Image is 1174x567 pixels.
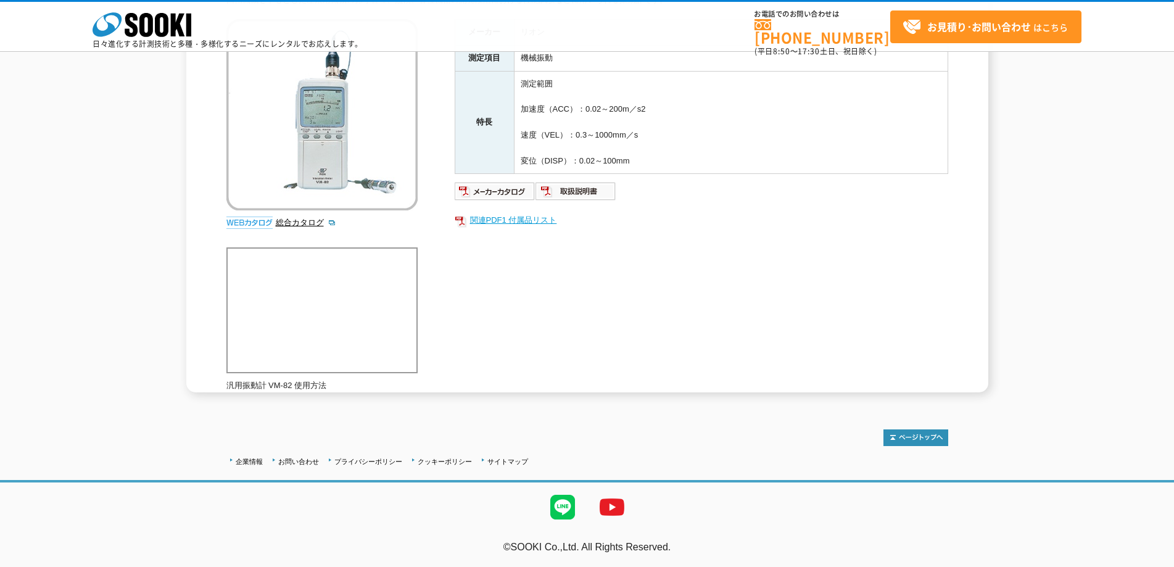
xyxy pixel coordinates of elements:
[276,218,336,227] a: 総合カタログ
[455,71,514,174] th: 特長
[773,46,790,57] span: 8:50
[890,10,1081,43] a: お見積り･お問い合わせはこちら
[455,45,514,71] th: 測定項目
[927,19,1031,34] strong: お見積り･お問い合わせ
[514,45,948,71] td: 機械振動
[538,482,587,532] img: LINE
[455,181,535,201] img: メーカーカタログ
[226,19,418,210] img: 汎用振動計 VM-82
[535,190,616,199] a: 取扱説明書
[226,217,273,229] img: webカタログ
[455,212,948,228] a: 関連PDF1 付属品リスト
[903,18,1068,36] span: はこちら
[798,46,820,57] span: 17:30
[236,458,263,465] a: 企業情報
[1126,555,1174,565] a: テストMail
[587,482,637,532] img: YouTube
[418,458,472,465] a: クッキーポリシー
[487,458,528,465] a: サイトマップ
[754,10,890,18] span: お電話でのお問い合わせは
[93,40,363,48] p: 日々進化する計測技術と多種・多様化するニーズにレンタルでお応えします。
[535,181,616,201] img: 取扱説明書
[883,429,948,446] img: トップページへ
[226,379,418,392] p: 汎用振動計 VM-82 使用方法
[754,46,877,57] span: (平日 ～ 土日、祝日除く)
[514,71,948,174] td: 測定範囲 加速度（ACC）：0.02～200m／s2 速度（VEL）：0.3～1000mm／s 変位（DISP）：0.02～100mm
[455,190,535,199] a: メーカーカタログ
[754,19,890,44] a: [PHONE_NUMBER]
[278,458,319,465] a: お問い合わせ
[334,458,402,465] a: プライバシーポリシー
